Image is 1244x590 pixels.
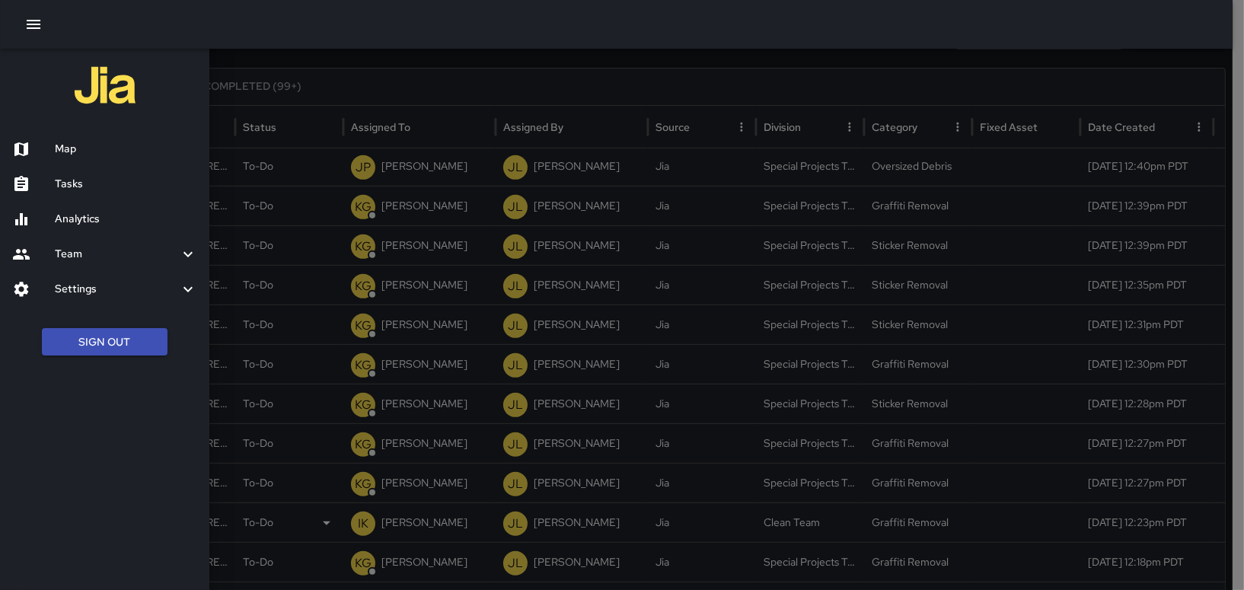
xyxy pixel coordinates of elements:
h6: Settings [55,281,179,298]
h6: Team [55,246,179,263]
h6: Tasks [55,176,197,193]
img: jia-logo [75,55,136,116]
button: Sign Out [42,328,167,356]
h6: Analytics [55,211,197,228]
h6: Map [55,141,197,158]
